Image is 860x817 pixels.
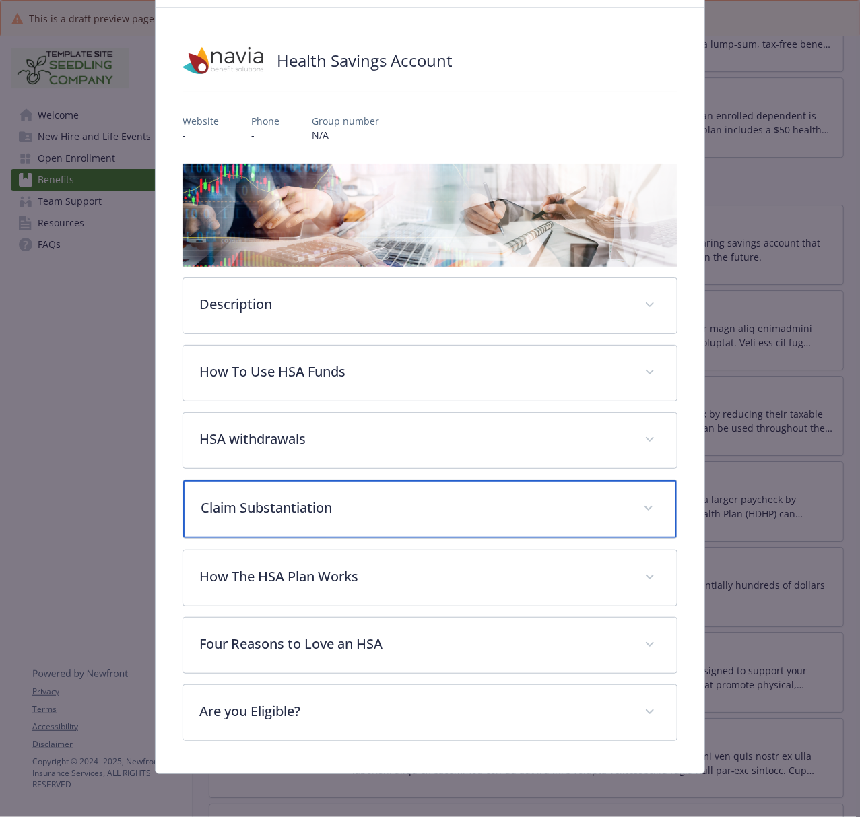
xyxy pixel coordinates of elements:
[199,566,628,587] p: How The HSA Plan Works
[183,346,677,401] div: How To Use HSA Funds
[312,128,379,142] p: N/A
[199,634,628,654] p: Four Reasons to Love an HSA
[199,362,628,382] p: How To Use HSA Funds
[183,128,219,142] p: -
[183,618,677,673] div: Four Reasons to Love an HSA
[183,685,677,740] div: Are you Eligible?
[251,114,279,128] p: Phone
[183,164,677,267] img: banner
[183,550,677,606] div: How The HSA Plan Works
[201,498,627,518] p: Claim Substantiation
[183,480,677,538] div: Claim Substantiation
[183,114,219,128] p: Website
[199,429,628,449] p: HSA withdrawals​
[251,128,279,142] p: -
[183,278,677,333] div: Description
[183,40,263,81] img: Navia Benefit Solutions
[199,294,628,315] p: Description
[312,114,379,128] p: Group number
[183,413,677,468] div: HSA withdrawals​
[277,49,453,72] h2: Health Savings Account
[199,701,628,721] p: Are you Eligible?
